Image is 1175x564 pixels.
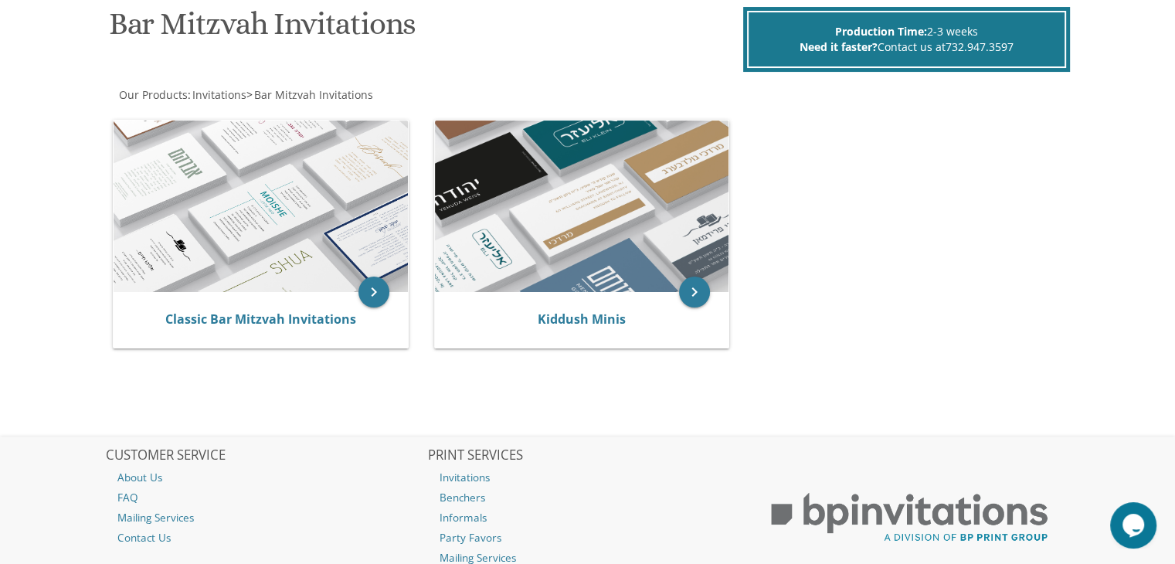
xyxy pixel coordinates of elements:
[106,87,588,103] div: :
[835,24,927,39] span: Production Time:
[435,121,729,292] img: Kiddush Minis
[117,87,188,102] a: Our Products
[106,488,426,508] a: FAQ
[428,448,748,464] h2: PRINT SERVICES
[253,87,373,102] a: Bar Mitzvah Invitations
[428,467,748,488] a: Invitations
[358,277,389,307] a: keyboard_arrow_right
[114,121,408,292] img: Classic Bar Mitzvah Invitations
[679,277,710,307] a: keyboard_arrow_right
[428,528,748,548] a: Party Favors
[106,448,426,464] h2: CUSTOMER SERVICE
[106,508,426,528] a: Mailing Services
[254,87,373,102] span: Bar Mitzvah Invitations
[428,488,748,508] a: Benchers
[747,11,1066,68] div: 2-3 weeks Contact us at
[749,479,1069,556] img: BP Print Group
[1110,502,1160,549] iframe: chat widget
[538,311,626,328] a: Kiddush Minis
[246,87,373,102] span: >
[800,39,878,54] span: Need it faster?
[109,7,739,53] h1: Bar Mitzvah Invitations
[191,87,246,102] a: Invitations
[165,311,356,328] a: Classic Bar Mitzvah Invitations
[946,39,1014,54] a: 732.947.3597
[106,467,426,488] a: About Us
[428,508,748,528] a: Informals
[106,528,426,548] a: Contact Us
[192,87,246,102] span: Invitations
